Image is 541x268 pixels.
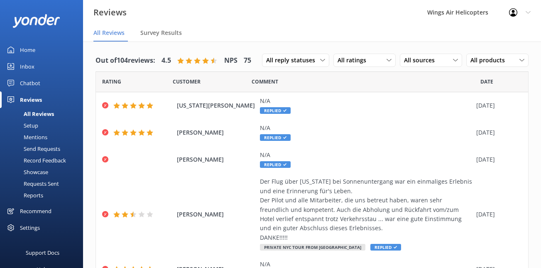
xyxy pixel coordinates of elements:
[5,143,83,155] a: Send Requests
[5,131,83,143] a: Mentions
[266,56,320,65] span: All reply statuses
[177,155,256,164] span: [PERSON_NAME]
[102,78,121,86] span: Date
[476,128,518,137] div: [DATE]
[260,244,365,251] span: Private NYC Tour from [GEOGRAPHIC_DATA]
[93,29,125,37] span: All Reviews
[470,56,510,65] span: All products
[173,78,201,86] span: Date
[476,155,518,164] div: [DATE]
[5,166,48,178] div: Showcase
[5,143,60,155] div: Send Requests
[5,131,47,143] div: Mentions
[95,55,155,66] h4: Out of 104 reviews:
[20,203,51,219] div: Recommend
[5,108,83,120] a: All Reviews
[252,78,278,86] span: Question
[260,123,472,133] div: N/A
[5,178,59,189] div: Requests Sent
[5,155,83,166] a: Record Feedback
[404,56,440,65] span: All sources
[26,244,59,261] div: Support Docs
[260,150,472,160] div: N/A
[260,107,291,114] span: Replied
[5,108,54,120] div: All Reviews
[5,189,83,201] a: Reports
[5,178,83,189] a: Requests Sent
[260,96,472,106] div: N/A
[20,91,42,108] div: Reviews
[244,55,251,66] h4: 75
[20,219,40,236] div: Settings
[480,78,493,86] span: Date
[93,6,127,19] h3: Reviews
[5,155,66,166] div: Record Feedback
[5,189,43,201] div: Reports
[224,55,237,66] h4: NPS
[338,56,371,65] span: All ratings
[5,166,83,178] a: Showcase
[177,128,256,137] span: [PERSON_NAME]
[20,58,34,75] div: Inbox
[260,177,472,242] div: Der Flug über [US_STATE] bei Sonnenuntergang war ein einmaliges Erlebnis und eine Erinnerung für'...
[177,210,256,219] span: [PERSON_NAME]
[370,244,401,251] span: Replied
[12,14,60,28] img: yonder-white-logo.png
[476,210,518,219] div: [DATE]
[260,134,291,141] span: Replied
[5,120,38,131] div: Setup
[476,101,518,110] div: [DATE]
[162,55,171,66] h4: 4.5
[140,29,182,37] span: Survey Results
[20,75,40,91] div: Chatbot
[5,120,83,131] a: Setup
[20,42,35,58] div: Home
[177,101,256,110] span: [US_STATE][PERSON_NAME]
[260,161,291,168] span: Replied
